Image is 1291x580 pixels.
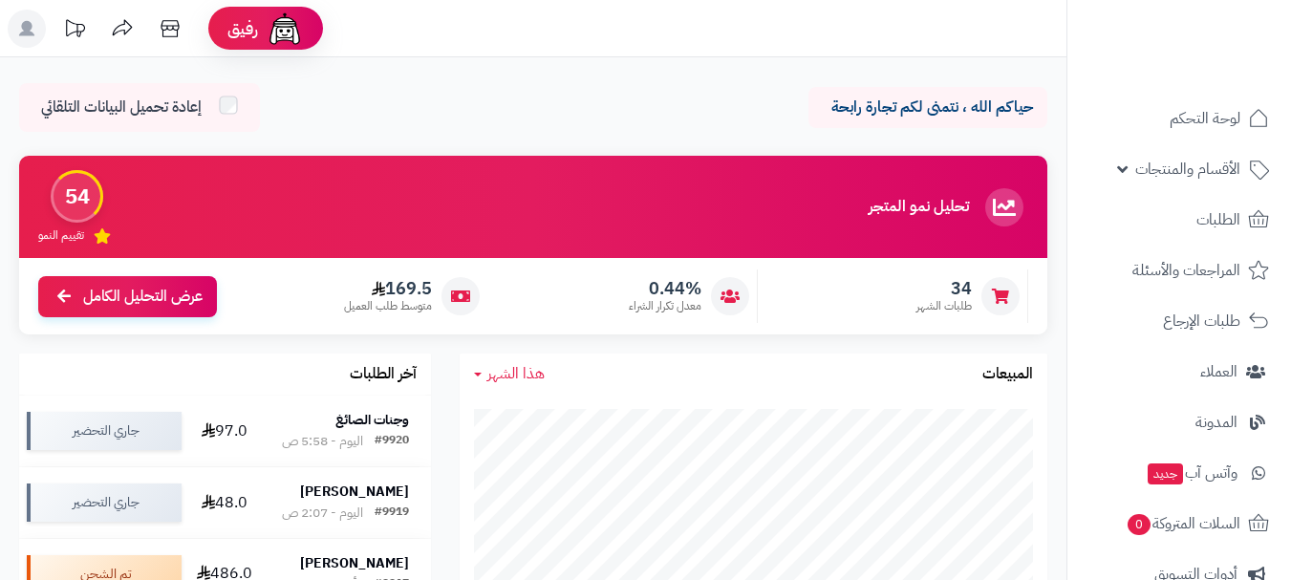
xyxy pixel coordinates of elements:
[982,366,1033,383] h3: المبيعات
[629,298,701,314] span: معدل تكرار الشراء
[282,432,363,451] div: اليوم - 5:58 ص
[1126,510,1240,537] span: السلات المتروكة
[823,97,1033,118] p: حياكم الله ، نتمنى لكم تجارة رابحة
[83,286,203,308] span: عرض التحليل الكامل
[1079,197,1280,243] a: الطلبات
[282,504,363,523] div: اليوم - 2:07 ص
[350,366,417,383] h3: آخر الطلبات
[38,276,217,317] a: عرض التحليل الكامل
[41,97,202,118] span: إعادة تحميل البيانات التلقائي
[1163,308,1240,334] span: طلبات الإرجاع
[375,432,409,451] div: #9920
[1079,96,1280,141] a: لوحة التحكم
[1079,501,1280,547] a: السلات المتروكة0
[1196,206,1240,233] span: الطلبات
[1079,349,1280,395] a: العملاء
[916,298,972,314] span: طلبات الشهر
[1146,460,1237,486] span: وآتس آب
[1079,399,1280,445] a: المدونة
[1148,463,1183,484] span: جديد
[1195,409,1237,436] span: المدونة
[227,17,258,40] span: رفيق
[189,467,261,538] td: 48.0
[344,298,432,314] span: متوسط طلب العميل
[1170,105,1240,132] span: لوحة التحكم
[300,553,409,573] strong: [PERSON_NAME]
[344,278,432,299] span: 169.5
[266,10,304,48] img: ai-face.png
[1128,514,1151,535] span: 0
[1200,358,1237,385] span: العملاء
[38,227,84,244] span: تقييم النمو
[869,199,969,216] h3: تحليل نمو المتجر
[51,10,98,53] a: تحديثات المنصة
[916,278,972,299] span: 34
[189,396,261,466] td: 97.0
[1079,247,1280,293] a: المراجعات والأسئلة
[1079,298,1280,344] a: طلبات الإرجاع
[1079,450,1280,496] a: وآتس آبجديد
[487,362,545,385] span: هذا الشهر
[1135,156,1240,183] span: الأقسام والمنتجات
[335,410,409,430] strong: وجنات الصائغ
[1132,257,1240,284] span: المراجعات والأسئلة
[629,278,701,299] span: 0.44%
[27,483,182,522] div: جاري التحضير
[300,482,409,502] strong: [PERSON_NAME]
[474,363,545,385] a: هذا الشهر
[375,504,409,523] div: #9919
[27,412,182,450] div: جاري التحضير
